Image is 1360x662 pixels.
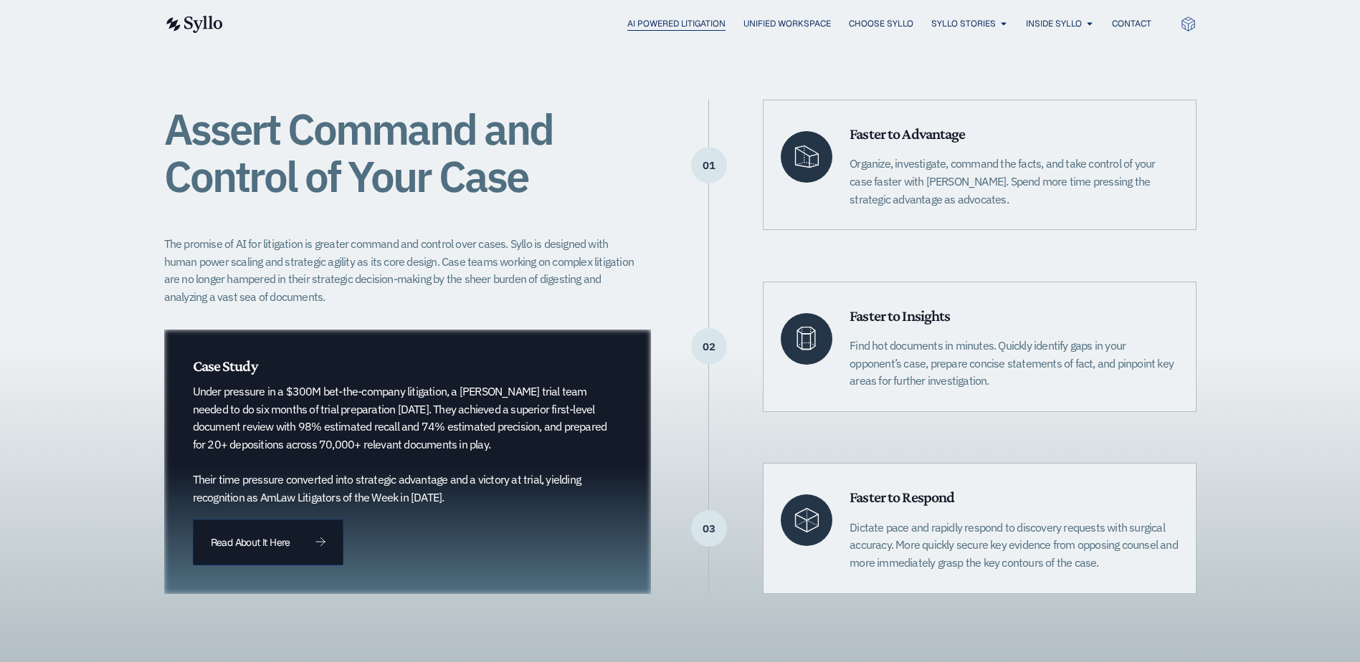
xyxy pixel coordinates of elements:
a: Unified Workspace [743,17,831,30]
img: syllo [164,16,223,33]
p: Under pressure in a $300M bet-the-company litigation, a [PERSON_NAME] trial team needed to do six... [193,383,608,506]
span: Case Study [193,357,257,375]
p: 01 [691,165,727,166]
a: AI Powered Litigation [627,17,726,30]
div: Menu Toggle [252,17,1151,31]
a: Read About It Here [193,519,343,565]
nav: Menu [252,17,1151,31]
span: Faster to Insights [850,307,950,325]
p: Organize, investigate, command the facts, and take control of your case faster with [PERSON_NAME]... [850,155,1178,208]
p: Dictate pace and rapidly respond to discovery requests with surgical accuracy. More quickly secur... [850,519,1178,572]
a: Choose Syllo [849,17,913,30]
p: The promise of AI for litigation is greater command and control over cases. Syllo is designed wit... [164,235,643,306]
a: Contact [1112,17,1151,30]
span: Faster to Advantage [850,125,965,143]
p: 02 [691,346,727,347]
span: Read About It Here [211,537,290,547]
span: Assert Command and Control of Your Case [164,100,553,204]
a: Syllo Stories [931,17,996,30]
p: Find hot documents in minutes. Quickly identify gaps in your opponent’s case, prepare concise sta... [850,337,1178,390]
a: Inside Syllo [1026,17,1082,30]
p: 03 [691,528,727,529]
span: Faster to Respond [850,488,954,506]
